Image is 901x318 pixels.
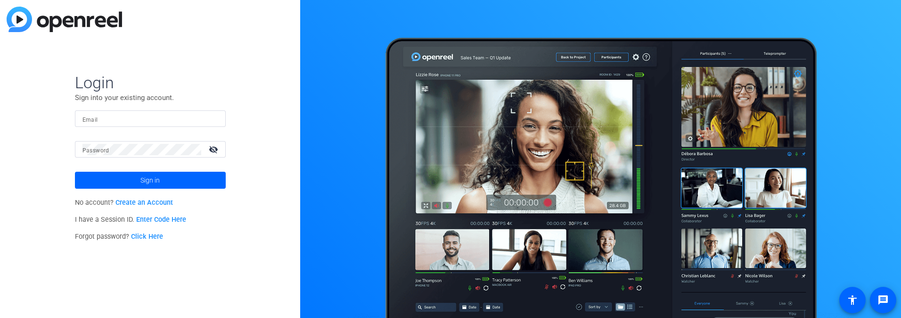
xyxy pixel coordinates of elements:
p: Sign into your existing account. [75,92,226,103]
span: No account? [75,199,173,207]
button: Sign in [75,172,226,189]
mat-icon: accessibility [847,294,858,306]
mat-icon: message [877,294,889,306]
span: Login [75,73,226,92]
img: blue-gradient.svg [7,7,122,32]
a: Enter Code Here [136,216,186,224]
span: Forgot password? [75,233,164,241]
a: Click Here [131,233,163,241]
input: Enter Email Address [82,113,218,125]
span: I have a Session ID. [75,216,187,224]
mat-label: Password [82,147,109,154]
mat-icon: visibility_off [203,142,226,156]
a: Create an Account [115,199,173,207]
span: Sign in [140,168,160,192]
mat-label: Email [82,117,98,123]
